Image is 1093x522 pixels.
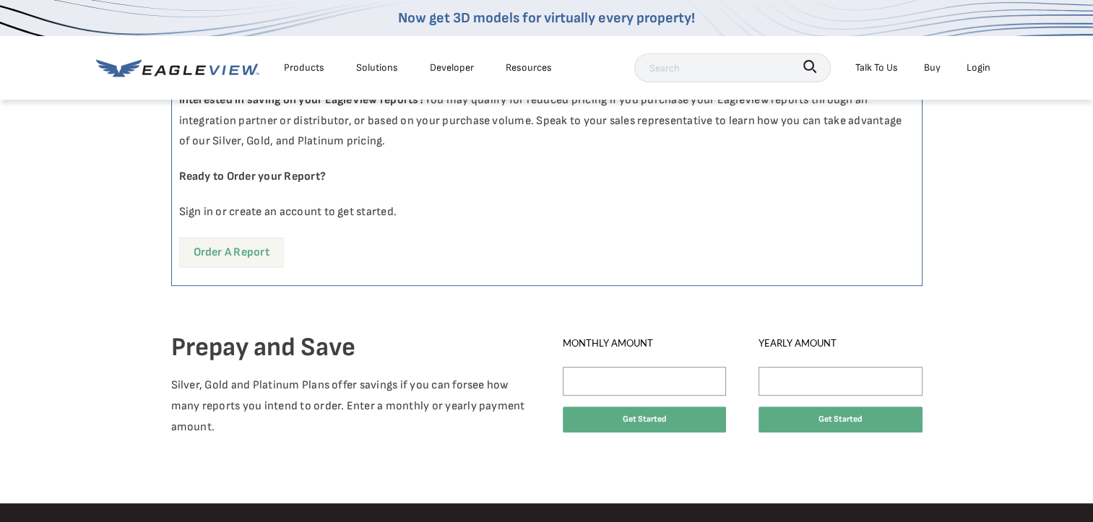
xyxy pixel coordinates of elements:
[759,336,922,349] label: Yearly Amount
[171,331,531,365] h4: Prepay and Save
[759,406,922,432] button: Get Started
[506,58,552,77] div: Resources
[179,238,284,267] a: Order a report
[356,58,398,77] div: Solutions
[398,9,695,27] a: Now get 3D models for virtually every property!
[179,170,326,183] strong: Ready to Order your Report?
[634,53,831,82] input: Search
[171,375,531,438] p: Silver, Gold and Platinum Plans offer savings if you can forsee how many reports you intend to or...
[924,58,941,77] a: Buy
[967,58,990,77] div: Login
[563,406,726,432] button: Get Started
[563,336,726,349] label: Monthly Amount
[172,195,922,230] p: Sign in or create an account to get started.
[172,83,922,160] p: You may qualify for reduced pricing if you purchase your EagleView reports through an integration...
[284,58,324,77] div: Products
[179,93,425,107] strong: Interested in saving on your EagleView reports?
[430,58,474,77] a: Developer
[855,58,898,77] div: Talk To Us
